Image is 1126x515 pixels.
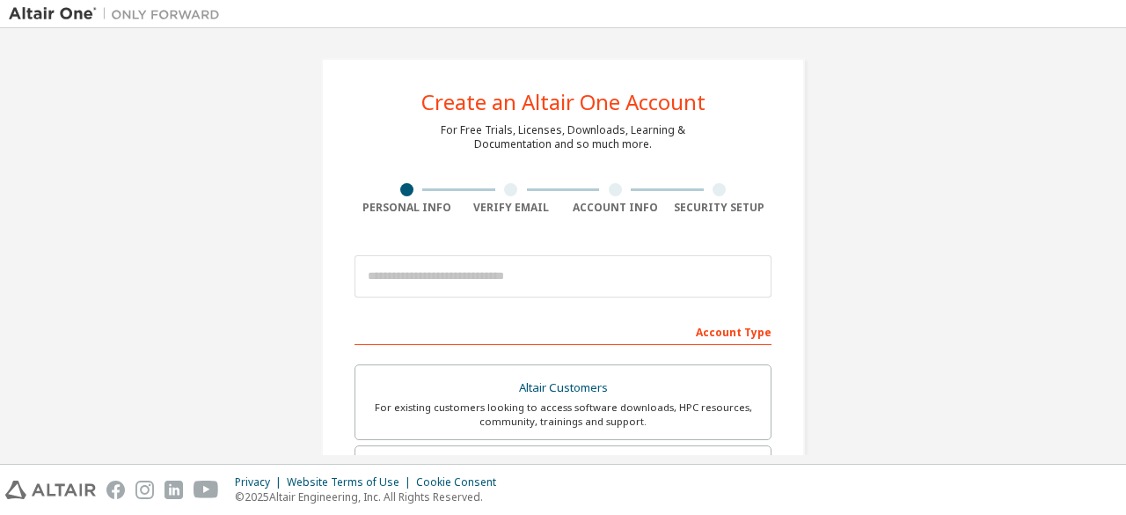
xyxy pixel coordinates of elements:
div: Privacy [235,475,287,489]
div: Altair Customers [366,376,760,401]
img: facebook.svg [106,481,125,499]
img: youtube.svg [194,481,219,499]
div: Account Info [563,201,668,215]
img: Altair One [9,5,229,23]
div: For existing customers looking to access software downloads, HPC resources, community, trainings ... [366,401,760,429]
img: altair_logo.svg [5,481,96,499]
div: Verify Email [459,201,564,215]
div: Create an Altair One Account [421,92,706,113]
div: Security Setup [668,201,772,215]
div: Website Terms of Use [287,475,416,489]
div: For Free Trials, Licenses, Downloads, Learning & Documentation and so much more. [441,123,685,151]
div: Personal Info [355,201,459,215]
div: Cookie Consent [416,475,507,489]
img: instagram.svg [135,481,154,499]
img: linkedin.svg [165,481,183,499]
div: Account Type [355,317,771,345]
p: © 2025 Altair Engineering, Inc. All Rights Reserved. [235,489,507,504]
